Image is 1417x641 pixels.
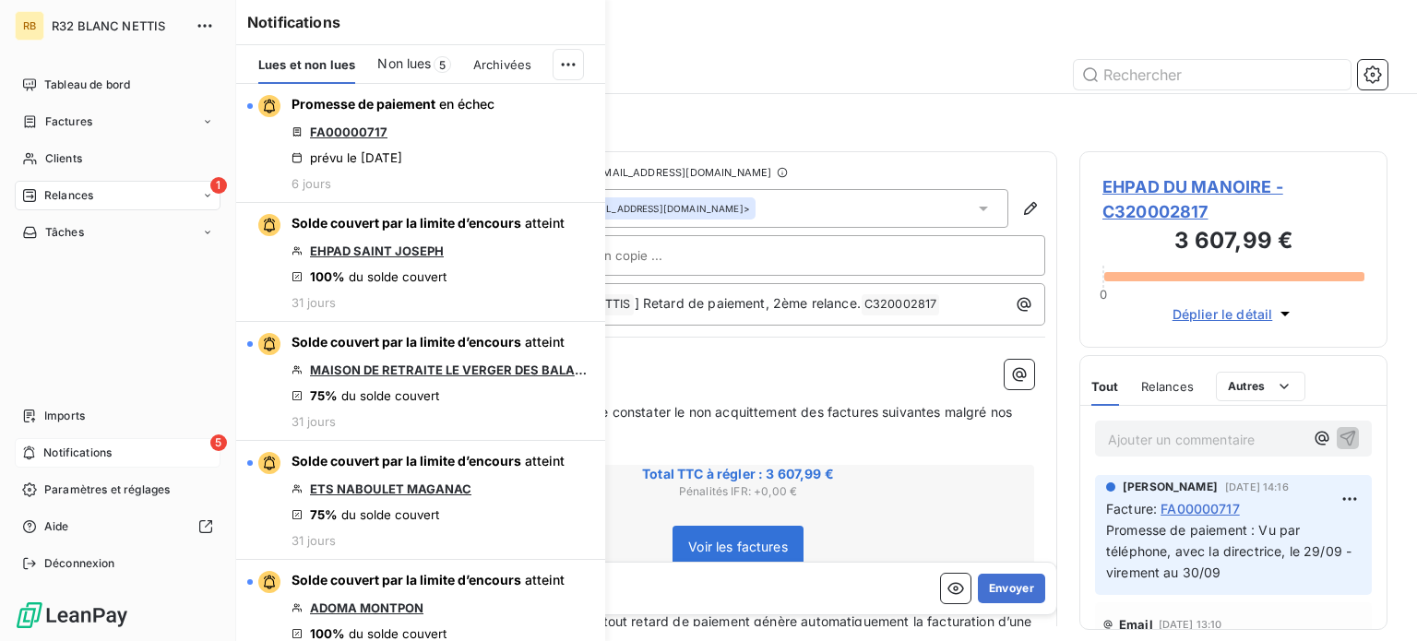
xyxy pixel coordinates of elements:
[688,539,788,554] span: Voir les factures
[292,334,521,350] span: Solde couvert par la limite d’encours
[45,113,92,130] span: Factures
[43,445,112,461] span: Notifications
[377,54,431,73] span: Non lues
[1074,60,1351,89] input: Rechercher
[44,481,170,498] span: Paramètres et réglages
[247,11,594,33] h6: Notifications
[525,572,565,588] span: atteint
[1354,578,1399,623] iframe: Intercom live chat
[1141,379,1194,394] span: Relances
[15,11,44,41] div: RB
[445,465,1031,483] span: Total TTC à régler : 3 607,99 €
[292,176,331,191] span: 6 jours
[210,434,227,451] span: 5
[1173,304,1273,324] span: Déplier le détail
[310,362,587,377] a: MAISON DE RETRAITE LE VERGER DES BALANS
[341,507,439,522] span: du solde couvert
[349,269,447,284] span: du solde couvert
[862,294,940,315] span: C320002817
[473,57,531,72] span: Archivées
[310,600,423,615] a: ADOMA MONTPON
[1216,372,1305,401] button: Autres
[292,150,402,165] div: prévu le [DATE]
[525,334,565,350] span: atteint
[44,187,93,204] span: Relances
[635,295,861,311] span: ] Retard de paiement, 2ème relance.
[15,600,129,630] img: Logo LeanPay
[310,481,471,496] a: ETS NABOULET MAGANAC
[525,215,565,231] span: atteint
[341,388,439,403] span: du solde couvert
[1167,303,1301,325] button: Déplier le détail
[978,574,1045,603] button: Envoyer
[258,57,355,72] span: Lues et non lues
[439,96,494,112] span: en échec
[1106,499,1157,518] span: Facture :
[588,167,771,178] span: - [EMAIL_ADDRESS][DOMAIN_NAME]
[1123,479,1218,495] span: [PERSON_NAME]
[292,215,521,231] span: Solde couvert par la limite d’encours
[434,56,451,73] span: 5
[52,18,185,33] span: R32 BLANC NETTIS
[310,507,338,522] span: 75%
[1159,619,1222,630] span: [DATE] 13:10
[442,404,1016,441] span: Nous sommes au regret de constater le non acquittement des factures suivantes malgré nos précéden...
[349,626,447,641] span: du solde couvert
[310,626,345,641] span: 100%
[236,322,605,441] button: Solde couvert par la limite d’encours atteintMAISON DE RETRAITE LE VERGER DES BALANS75% du solde ...
[292,96,435,112] span: Promesse de paiement
[1119,617,1153,632] span: Email
[310,125,387,139] a: FA00000717
[1225,481,1289,493] span: [DATE] 14:16
[1106,522,1355,580] span: Promesse de paiement : Vu par téléphone, avec la directrice, le 29/09 - virement au 30/09
[511,242,709,269] input: Adresse email en copie ...
[210,177,227,194] span: 1
[236,203,605,322] button: Solde couvert par la limite d’encours atteintEHPAD SAINT JOSEPH100% du solde couvert31 jours
[1091,379,1119,394] span: Tout
[1100,287,1107,302] span: 0
[292,414,336,429] span: 31 jours
[292,295,336,310] span: 31 jours
[517,202,750,215] div: <[EMAIL_ADDRESS][DOMAIN_NAME]>
[310,269,345,284] span: 100%
[310,243,444,258] a: EHPAD SAINT JOSEPH
[310,388,338,403] span: 75%
[236,84,605,203] button: Promesse de paiement en échecFA00000717prévu le [DATE]6 jours
[1161,499,1240,518] span: FA00000717
[44,77,130,93] span: Tableau de bord
[445,483,1031,500] span: Pénalités IFR : + 0,00 €
[45,224,84,241] span: Tâches
[44,555,115,572] span: Déconnexion
[15,512,220,541] a: Aide
[44,408,85,424] span: Imports
[525,453,565,469] span: atteint
[1102,174,1364,224] span: EHPAD DU MANOIRE - C320002817
[292,533,336,548] span: 31 jours
[44,518,69,535] span: Aide
[236,441,605,560] button: Solde couvert par la limite d’encours atteintETS NABOULET MAGANAC75% du solde couvert31 jours
[1102,224,1364,261] h3: 3 607,99 €
[292,453,521,469] span: Solde couvert par la limite d’encours
[292,572,521,588] span: Solde couvert par la limite d’encours
[45,150,82,167] span: Clients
